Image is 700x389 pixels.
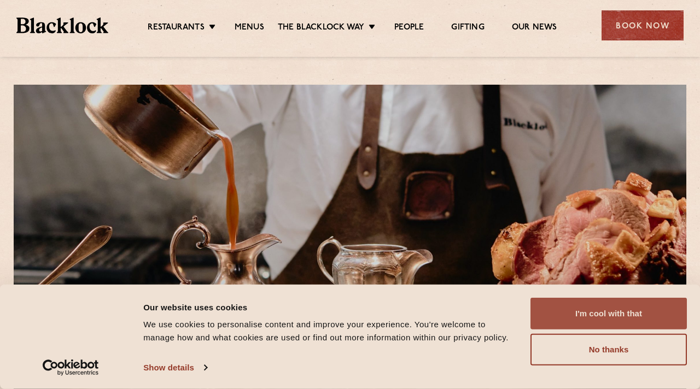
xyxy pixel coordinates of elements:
[512,22,557,34] a: Our News
[143,359,207,376] a: Show details
[143,318,518,344] div: We use cookies to personalise content and improve your experience. You're welcome to manage how a...
[530,334,687,366] button: No thanks
[143,300,518,314] div: Our website uses cookies
[394,22,424,34] a: People
[148,22,205,34] a: Restaurants
[16,17,108,33] img: BL_Textured_Logo-footer-cropped.svg
[602,10,684,40] div: Book Now
[235,22,264,34] a: Menus
[278,22,364,34] a: The Blacklock Way
[451,22,484,34] a: Gifting
[23,359,119,376] a: Usercentrics Cookiebot - opens in a new window
[530,298,687,329] button: I'm cool with that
